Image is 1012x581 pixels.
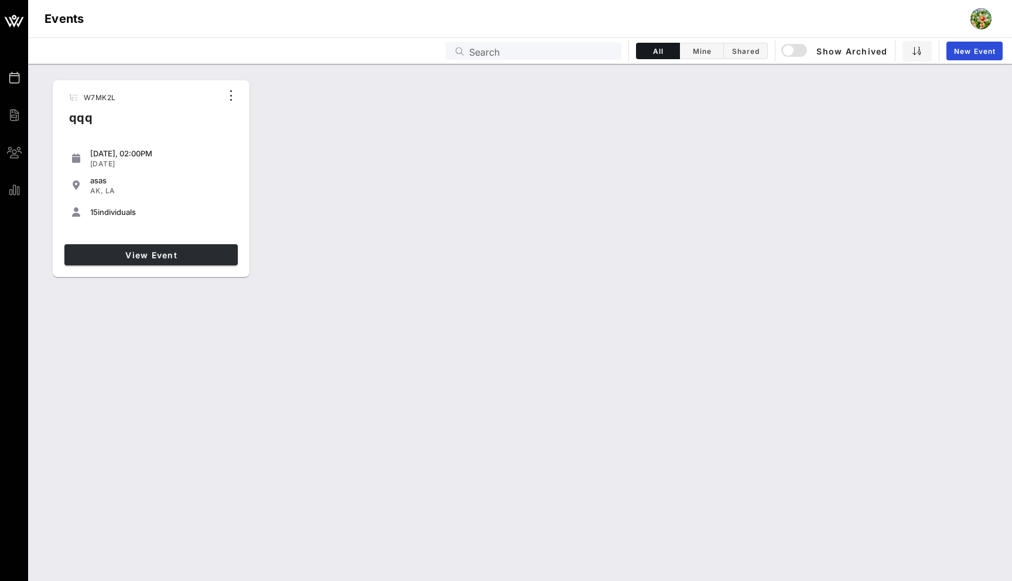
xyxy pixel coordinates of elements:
span: Mine [687,47,716,56]
span: Shared [731,47,760,56]
div: [DATE] [90,159,233,169]
span: 15 [90,207,98,217]
div: individuals [90,207,233,217]
div: qqq [60,108,123,136]
span: Show Archived [783,44,887,58]
span: View Event [69,250,233,260]
button: Shared [724,43,768,59]
button: Mine [680,43,724,59]
span: LA [105,186,115,195]
span: W7MK2L [84,93,115,102]
div: asas [90,176,233,185]
a: New Event [946,42,1003,60]
div: [DATE], 02:00PM [90,149,233,158]
button: Show Archived [782,40,888,61]
span: All [644,47,672,56]
span: New Event [953,47,996,56]
button: All [636,43,680,59]
h1: Events [45,9,84,28]
a: View Event [64,244,238,265]
span: AK, [90,186,103,195]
